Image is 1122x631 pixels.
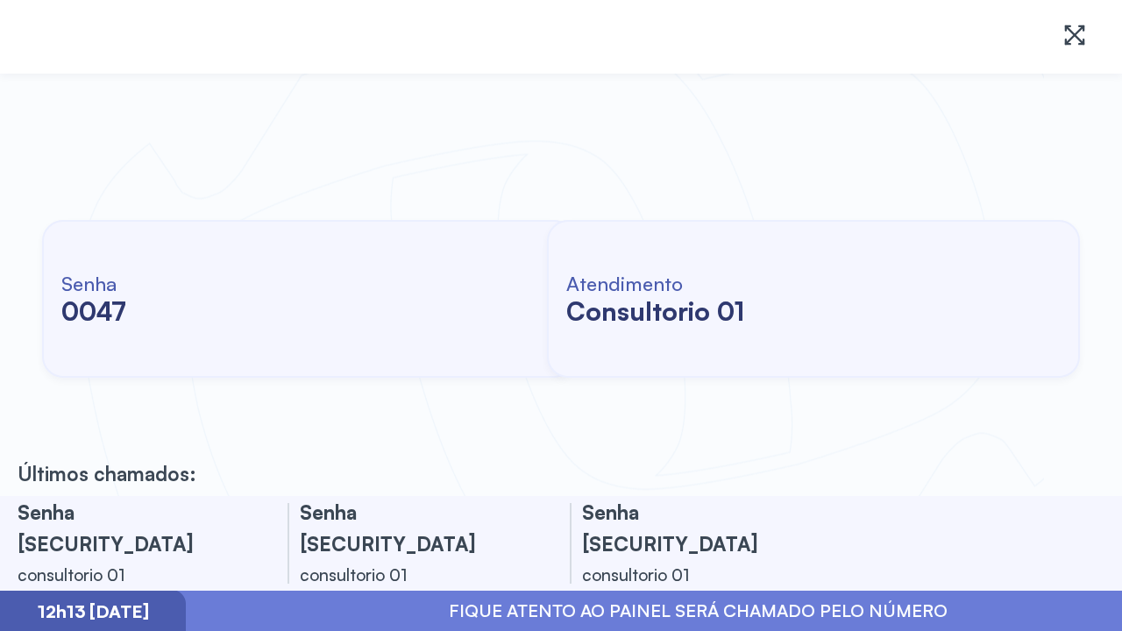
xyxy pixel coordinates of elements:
h6: Senha [61,271,126,295]
h6: Atendimento [566,271,744,295]
h2: 0047 [61,295,126,327]
p: Últimos chamados: [18,461,196,486]
h3: Senha [SECURITY_DATA] [18,496,245,559]
h3: Senha [SECURITY_DATA] [300,496,528,559]
h2: consultorio 01 [566,295,744,327]
h3: Senha [SECURITY_DATA] [582,496,810,559]
div: consultorio 01 [300,559,528,591]
div: consultorio 01 [582,559,810,591]
div: consultorio 01 [18,559,245,591]
img: Logotipo do estabelecimento [28,14,224,60]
